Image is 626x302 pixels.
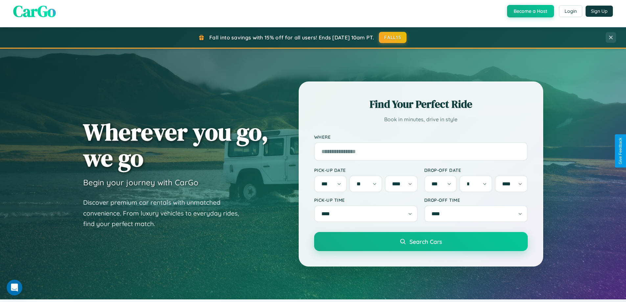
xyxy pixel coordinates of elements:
label: Pick-up Time [314,197,418,203]
span: CarGo [13,0,56,22]
button: Become a Host [507,5,554,17]
p: Discover premium car rentals with unmatched convenience. From luxury vehicles to everyday rides, ... [83,197,247,229]
span: Search Cars [409,238,442,245]
label: Drop-off Date [424,167,528,173]
button: Search Cars [314,232,528,251]
button: Login [559,5,582,17]
label: Where [314,134,528,140]
span: Fall into savings with 15% off for all users! Ends [DATE] 10am PT. [209,34,374,41]
label: Pick-up Date [314,167,418,173]
p: Book in minutes, drive in style [314,115,528,124]
iframe: Intercom live chat [7,280,22,295]
label: Drop-off Time [424,197,528,203]
button: FALL15 [379,32,406,43]
div: Give Feedback [618,138,623,164]
h3: Begin your journey with CarGo [83,177,198,187]
h2: Find Your Perfect Ride [314,97,528,111]
button: Sign Up [586,6,613,17]
h1: Wherever you go, we go [83,119,268,171]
